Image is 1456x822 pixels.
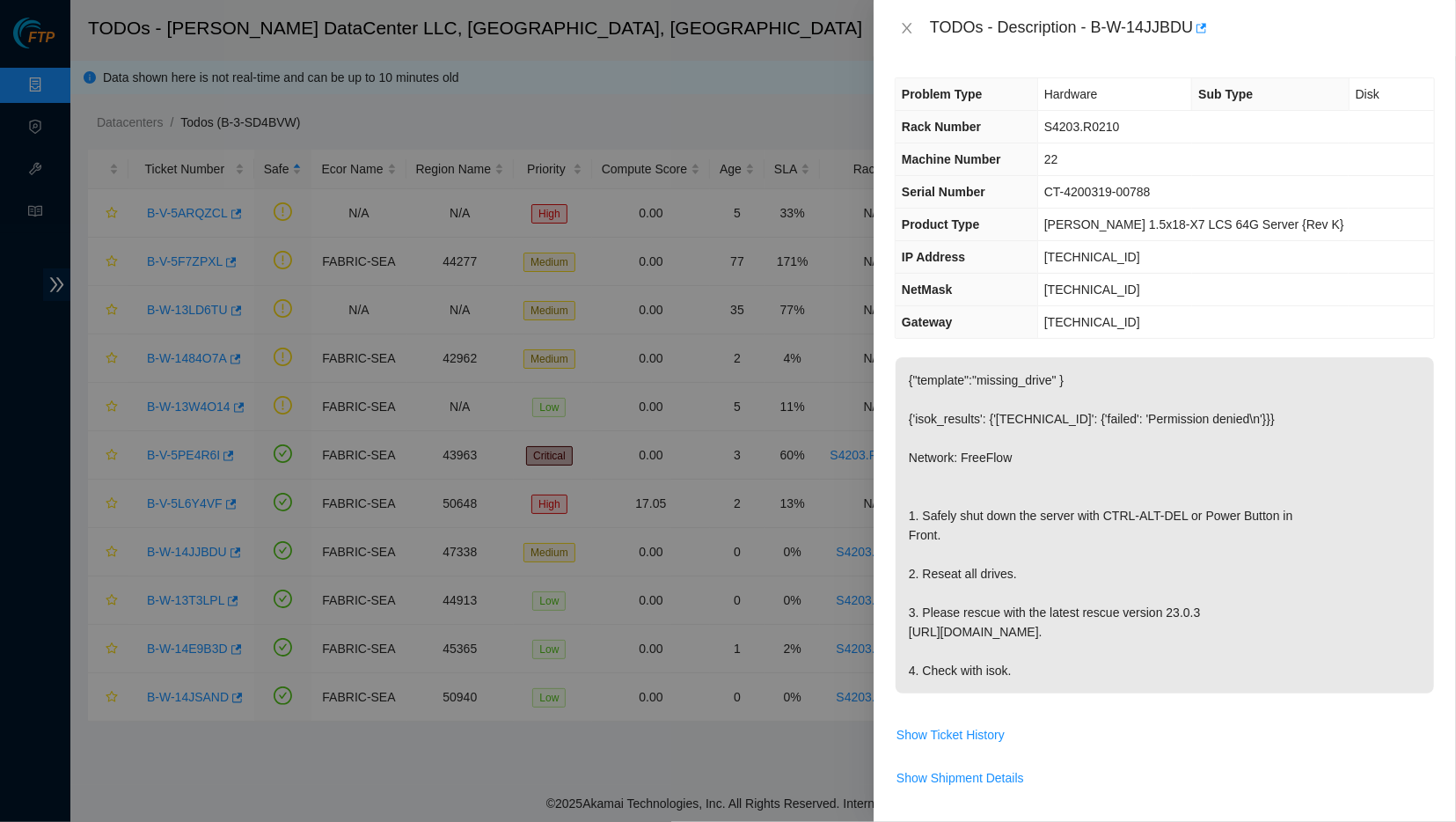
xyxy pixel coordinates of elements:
span: IP Address [902,250,965,264]
span: Show Shipment Details [896,768,1024,788]
span: Machine Number [902,152,1001,166]
span: Serial Number [902,185,985,199]
span: Gateway [902,315,953,329]
span: 22 [1044,152,1058,166]
span: Hardware [1044,87,1098,101]
span: CT-4200319-00788 [1044,185,1151,199]
span: [TECHNICAL_ID] [1044,283,1140,297]
span: Problem Type [902,87,983,101]
p: {"template":"missing_drive" } {'isok_results': {'[TECHNICAL_ID]': {'failed': 'Permission denied\n... [896,357,1434,694]
span: Disk [1356,87,1379,101]
button: Show Shipment Details [896,764,1025,792]
span: S4203.R0210 [1044,120,1120,134]
span: NetMask [902,283,953,297]
button: Show Ticket History [896,721,1006,749]
div: TODOs - Description - B-W-14JJBDU [930,14,1435,42]
span: Show Ticket History [896,725,1005,745]
button: Close [895,20,919,37]
span: [TECHNICAL_ID] [1044,250,1140,264]
span: [PERSON_NAME] 1.5x18-X7 LCS 64G Server {Rev K} [1044,217,1344,231]
span: close [900,21,914,35]
span: Sub Type [1198,87,1253,101]
span: [TECHNICAL_ID] [1044,315,1140,329]
span: Product Type [902,217,979,231]
span: Rack Number [902,120,981,134]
